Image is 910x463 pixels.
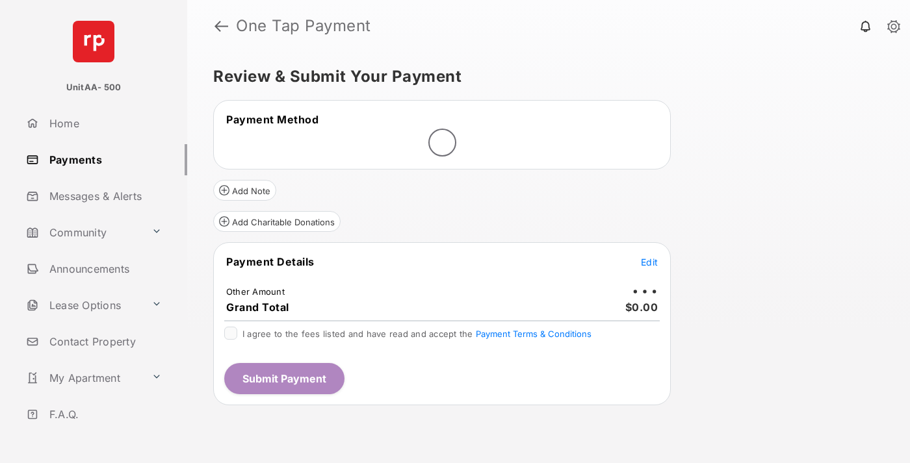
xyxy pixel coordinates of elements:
[236,18,371,34] strong: One Tap Payment
[21,217,146,248] a: Community
[641,255,658,268] button: Edit
[226,255,315,268] span: Payment Details
[213,180,276,201] button: Add Note
[21,290,146,321] a: Lease Options
[21,253,187,284] a: Announcements
[21,144,187,175] a: Payments
[213,69,874,84] h5: Review & Submit Your Payment
[73,21,114,62] img: svg+xml;base64,PHN2ZyB4bWxucz0iaHR0cDovL3d3dy53My5vcmcvMjAwMC9zdmciIHdpZHRoPSI2NCIgaGVpZ2h0PSI2NC...
[21,326,187,357] a: Contact Property
[224,363,344,394] button: Submit Payment
[213,211,341,232] button: Add Charitable Donations
[226,113,318,126] span: Payment Method
[226,301,289,314] span: Grand Total
[641,257,658,268] span: Edit
[21,399,187,430] a: F.A.Q.
[66,81,122,94] p: UnitAA- 500
[242,329,591,339] span: I agree to the fees listed and have read and accept the
[21,181,187,212] a: Messages & Alerts
[226,286,285,297] td: Other Amount
[21,108,187,139] a: Home
[625,301,658,314] span: $0.00
[21,362,146,394] a: My Apartment
[476,329,591,339] button: I agree to the fees listed and have read and accept the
